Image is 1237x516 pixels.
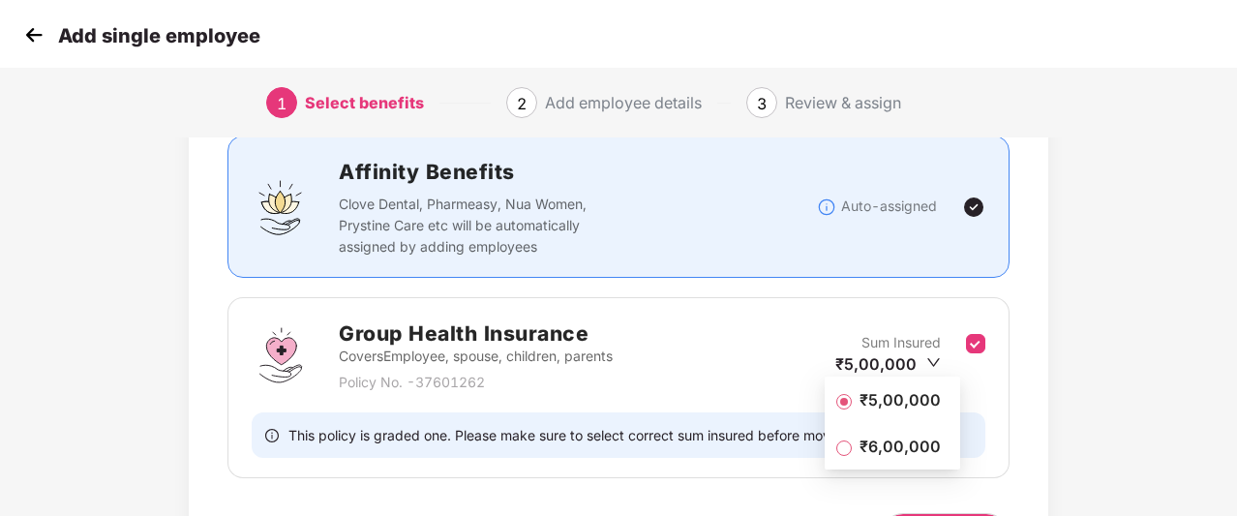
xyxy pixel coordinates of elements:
[861,332,941,353] p: Sum Insured
[265,426,279,444] span: info-circle
[19,20,48,49] img: svg+xml;base64,PHN2ZyB4bWxucz0iaHR0cDovL3d3dy53My5vcmcvMjAwMC9zdmciIHdpZHRoPSIzMCIgaGVpZ2h0PSIzMC...
[277,94,287,113] span: 1
[288,426,897,444] span: This policy is graded one. Please make sure to select correct sum insured before moving ahead.
[339,194,625,258] p: Clove Dental, Pharmeasy, Nua Women, Prystine Care etc will be automatically assigned by adding em...
[962,196,985,219] img: svg+xml;base64,PHN2ZyBpZD0iVGljay0yNHgyNCIgeG1sbnM9Imh0dHA6Ly93d3cudzMub3JnLzIwMDAvc3ZnIiB3aWR0aD...
[852,436,949,457] span: ₹6,00,000
[852,389,949,410] span: ₹5,00,000
[757,94,767,113] span: 3
[517,94,527,113] span: 2
[252,178,310,236] img: svg+xml;base64,PHN2ZyBpZD0iQWZmaW5pdHlfQmVuZWZpdHMiIGRhdGEtbmFtZT0iQWZmaW5pdHkgQmVuZWZpdHMiIHhtbG...
[841,196,937,217] p: Auto-assigned
[339,156,817,188] h2: Affinity Benefits
[339,346,613,367] p: Covers Employee, spouse, children, parents
[835,353,941,375] div: ₹5,00,000
[785,87,901,118] div: Review & assign
[817,197,836,217] img: svg+xml;base64,PHN2ZyBpZD0iSW5mb18tXzMyeDMyIiBkYXRhLW5hbWU9IkluZm8gLSAzMngzMiIgeG1sbnM9Imh0dHA6Ly...
[305,87,424,118] div: Select benefits
[339,372,613,393] p: Policy No. - 37601262
[252,326,310,384] img: svg+xml;base64,PHN2ZyBpZD0iR3JvdXBfSGVhbHRoX0luc3VyYW5jZSIgZGF0YS1uYW1lPSJHcm91cCBIZWFsdGggSW5zdX...
[545,87,702,118] div: Add employee details
[58,24,260,47] p: Add single employee
[339,318,613,349] h2: Group Health Insurance
[926,355,941,370] span: down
